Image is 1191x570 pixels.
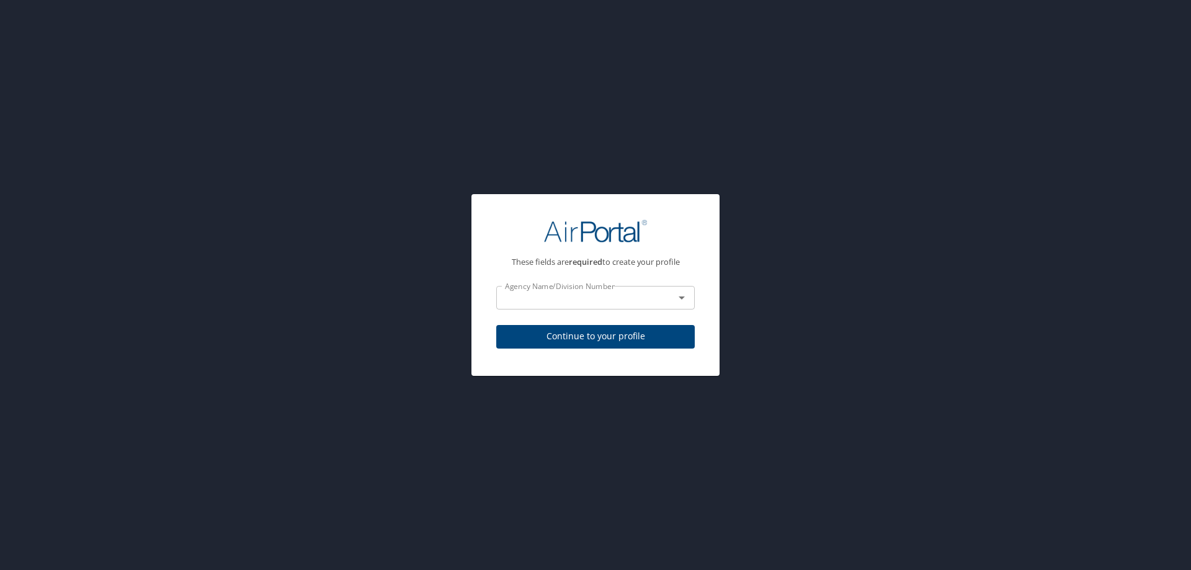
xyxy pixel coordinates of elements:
[506,329,685,344] span: Continue to your profile
[496,325,695,349] button: Continue to your profile
[569,256,602,267] strong: required
[673,289,690,306] button: Open
[496,258,695,266] p: These fields are to create your profile
[544,219,647,243] img: AirPortal Logo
